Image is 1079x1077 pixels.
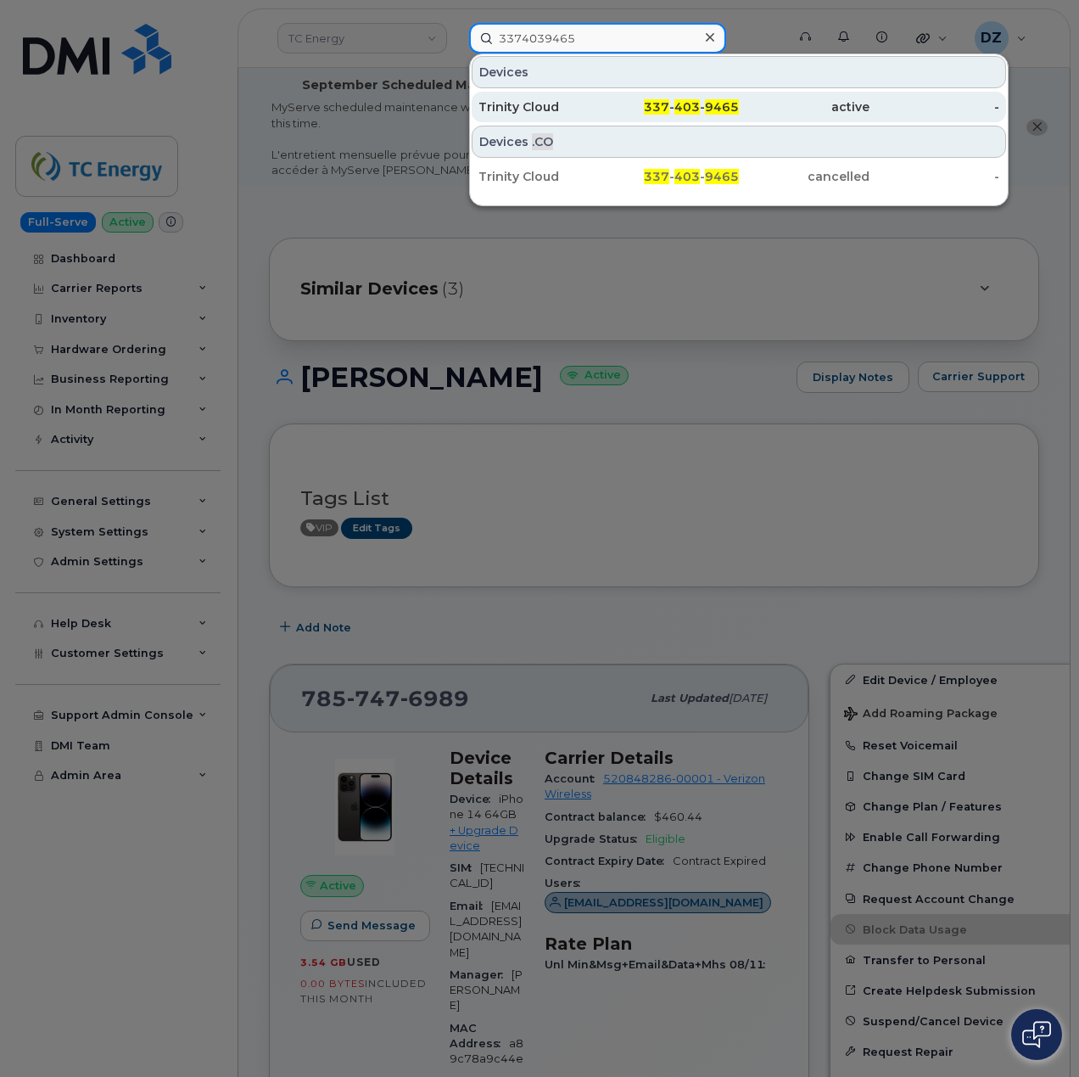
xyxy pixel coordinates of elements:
[869,98,1000,115] div: -
[644,169,669,184] span: 337
[472,161,1006,192] a: Trinity Cloud337-403-9465cancelled-
[869,168,1000,185] div: -
[478,98,609,115] div: Trinity Cloud
[478,168,609,185] div: Trinity Cloud
[739,168,869,185] div: cancelled
[705,99,739,115] span: 9465
[472,126,1006,158] div: Devices
[532,133,553,150] span: .CO
[705,169,739,184] span: 9465
[674,99,700,115] span: 403
[609,168,740,185] div: - -
[644,99,669,115] span: 337
[472,92,1006,122] a: Trinity Cloud337-403-9465active-
[674,169,700,184] span: 403
[609,98,740,115] div: - -
[472,56,1006,88] div: Devices
[739,98,869,115] div: active
[1022,1021,1051,1048] img: Open chat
